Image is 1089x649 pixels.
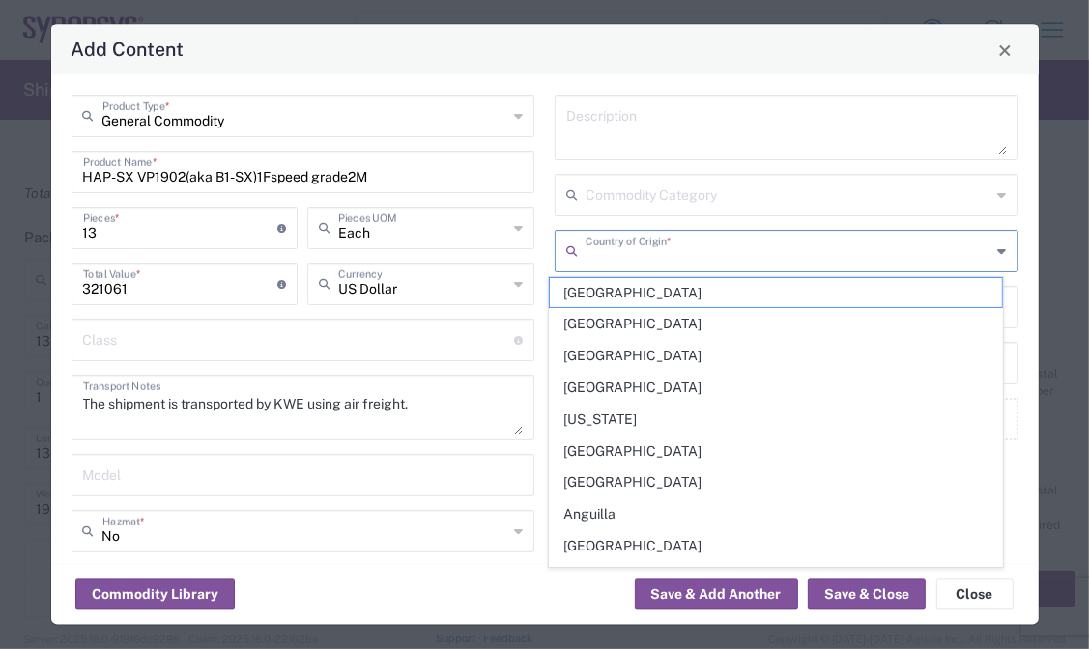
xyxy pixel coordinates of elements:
[550,467,1002,497] span: [GEOGRAPHIC_DATA]
[936,579,1014,610] button: Close
[550,309,1002,339] span: [GEOGRAPHIC_DATA]
[550,405,1002,435] span: [US_STATE]
[550,531,1002,561] span: [GEOGRAPHIC_DATA]
[550,437,1002,466] span: [GEOGRAPHIC_DATA]
[808,579,926,610] button: Save & Close
[550,341,1002,371] span: [GEOGRAPHIC_DATA]
[550,373,1002,403] span: [GEOGRAPHIC_DATA]
[550,278,1002,308] span: [GEOGRAPHIC_DATA]
[71,36,184,64] h4: Add Content
[635,579,798,610] button: Save & Add Another
[550,499,1002,529] span: Anguilla
[991,37,1018,64] button: Close
[75,579,235,610] button: Commodity Library
[550,563,1002,593] span: [GEOGRAPHIC_DATA]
